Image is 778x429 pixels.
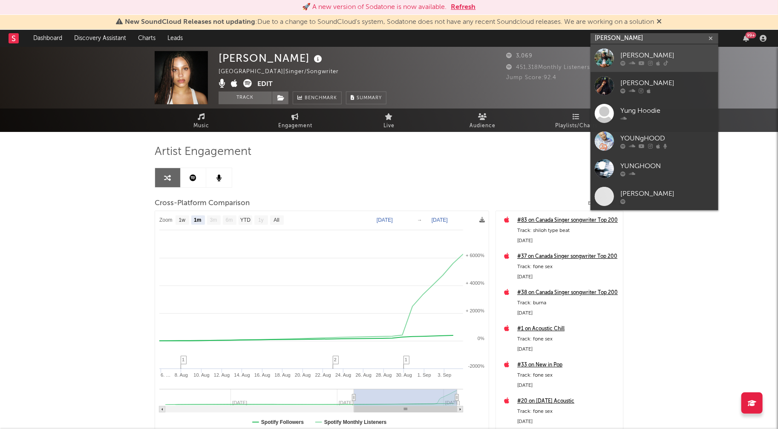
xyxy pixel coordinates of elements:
[193,372,209,378] text: 10. Aug
[517,308,619,318] div: [DATE]
[591,33,718,44] input: Search for artists
[254,372,270,378] text: 16. Aug
[620,189,714,199] div: [PERSON_NAME]
[517,360,619,370] a: #33 on New in Pop
[620,50,714,60] div: [PERSON_NAME]
[591,100,718,127] a: Yung Hoodie
[591,183,718,210] a: [PERSON_NAME]
[257,79,273,90] button: Edit
[588,201,623,206] button: Export CSV
[451,2,476,12] button: Refresh
[125,19,256,26] span: New SoundCloud Releases not updating
[517,252,619,262] a: #37 on Canada Singer songwriter Top 200
[405,357,407,362] span: 1
[432,217,448,223] text: [DATE]
[27,30,68,47] a: Dashboard
[517,236,619,246] div: [DATE]
[436,109,530,132] a: Audience
[556,121,598,131] span: Playlists/Charts
[517,226,619,236] div: Track: shiloh type beat
[305,93,337,103] span: Benchmark
[179,217,186,223] text: 1w
[161,372,170,378] text: 6. …
[214,372,230,378] text: 12. Aug
[161,30,189,47] a: Leads
[324,419,387,425] text: Spotify Monthly Listeners
[175,372,188,378] text: 8. Aug
[376,372,392,378] text: 28. Aug
[506,65,590,70] span: 451,318 Monthly Listeners
[517,272,619,282] div: [DATE]
[445,400,460,405] text: [DATE]
[274,217,279,223] text: All
[466,308,484,313] text: + 2000%
[240,217,251,223] text: YTD
[530,109,623,132] a: Playlists/Charts
[517,215,619,226] a: #83 on Canada Singer songwriter Top 200
[356,372,372,378] text: 26. Aug
[219,67,349,77] div: [GEOGRAPHIC_DATA] | Singer/Songwriter
[620,133,714,143] div: YOUNgHOOD
[743,35,749,42] button: 99+
[591,44,718,72] a: [PERSON_NAME]
[506,75,556,80] span: Jump Score: 92.4
[132,30,161,47] a: Charts
[591,127,718,155] a: YOUNgHOOD
[194,217,201,223] text: 1m
[303,2,447,12] div: 🚀 A new version of Sodatone is now available.
[248,109,342,132] a: Engagement
[620,161,714,171] div: YUNGHOON
[438,372,452,378] text: 3. Sep
[219,51,324,65] div: [PERSON_NAME]
[517,288,619,298] a: #38 on Canada Singer songwriter Top 200
[377,217,393,223] text: [DATE]
[517,370,619,380] div: Track: fone sex
[315,372,331,378] text: 22. Aug
[159,217,173,223] text: Zoom
[657,19,662,26] span: Dismiss
[278,121,312,131] span: Engagement
[620,78,714,88] div: [PERSON_NAME]
[517,298,619,308] div: Track: burna
[335,372,351,378] text: 24. Aug
[506,53,533,59] span: 3,069
[418,372,431,378] text: 1. Sep
[357,96,382,100] span: Summary
[517,417,619,427] div: [DATE]
[620,106,714,116] div: Yung Hoodie
[274,372,290,378] text: 18. Aug
[261,419,304,425] text: Spotify Followers
[342,109,436,132] a: Live
[383,121,395,131] span: Live
[417,217,422,223] text: →
[68,30,132,47] a: Discovery Assistant
[258,217,264,223] text: 1y
[466,253,484,258] text: + 6000%
[155,109,248,132] a: Music
[346,92,386,104] button: Summary
[517,334,619,344] div: Track: fone sex
[517,344,619,355] div: [DATE]
[182,357,184,362] span: 1
[470,121,496,131] span: Audience
[226,217,233,223] text: 6m
[334,357,337,362] span: 2
[591,155,718,183] a: YUNGHOON
[396,372,412,378] text: 30. Aug
[219,92,272,104] button: Track
[293,92,342,104] a: Benchmark
[234,372,250,378] text: 14. Aug
[295,372,311,378] text: 20. Aug
[517,396,619,406] a: #20 on [DATE] Acoustic
[155,198,250,209] span: Cross-Platform Comparison
[125,19,654,26] span: : Due to a change to SoundCloud's system, Sodatone does not have any recent Soundcloud releases. ...
[517,324,619,334] a: #1 on Acoustic Chill
[746,32,756,38] div: 99 +
[517,406,619,417] div: Track: fone sex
